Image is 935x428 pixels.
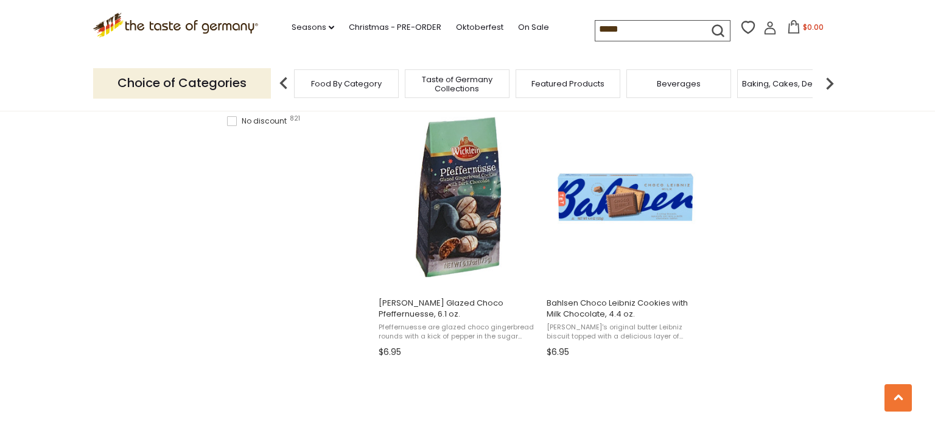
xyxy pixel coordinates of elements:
a: Wicklein Glazed Choco Pfeffernuesse, 6.1 oz. [377,106,538,362]
span: [PERSON_NAME]'s original butter Leibniz biscuit topped with a delicious layer of European Milk Ch... [547,323,704,342]
a: Beverages [657,79,701,88]
a: Oktoberfest [456,21,503,34]
span: Pfeffernuesse are glazed choco gingerbread rounds with a kick of pepper in the sugar glaze, a cho... [379,323,536,342]
span: $6.95 [379,346,401,359]
a: Baking, Cakes, Desserts [742,79,836,88]
span: [PERSON_NAME] Glazed Choco Pfeffernuesse, 6.1 oz. [379,298,536,320]
a: Featured Products [531,79,604,88]
a: On Sale [518,21,549,34]
span: Bahlsen Choco Leibniz Cookies with Milk Chocolate, 4.4 oz. [547,298,704,320]
a: Seasons [292,21,334,34]
a: Christmas - PRE-ORDER [349,21,441,34]
span: $6.95 [547,346,569,359]
img: Wicklein Glazed Choco Pfeffernuesse, 6.1 oz. [377,117,538,278]
p: Choice of Categories [93,68,271,98]
span: $0.00 [803,22,824,32]
img: previous arrow [271,71,296,96]
span: No discount [227,116,290,127]
button: $0.00 [779,20,831,38]
a: Food By Category [311,79,382,88]
img: next arrow [818,71,842,96]
a: Bahlsen Choco Leibniz Cookies with Milk Chocolate, 4.4 oz. [545,106,706,362]
span: 821 [290,116,300,122]
a: Taste of Germany Collections [408,75,506,93]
